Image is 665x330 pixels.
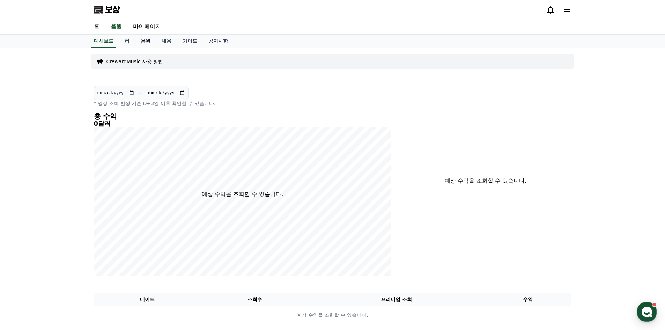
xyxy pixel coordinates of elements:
[141,38,150,44] font: 음원
[119,35,135,48] a: 컴
[88,20,105,34] a: 홈
[64,232,72,238] span: 대화
[133,23,161,30] font: 마이페이지
[94,120,111,127] font: 0달러
[135,35,156,48] a: 음원
[202,191,283,197] font: 예상 수익을 조회할 수 있습니다.
[140,296,155,302] font: 데이트
[106,59,163,64] font: CrewardMusic 사용 방법
[381,296,412,302] font: 프리미엄 조회
[208,38,228,44] font: 공지사항
[127,20,167,34] a: 마이페이지
[90,221,134,239] a: 설정
[94,23,99,30] font: 홈
[445,177,526,184] font: 예상 수익을 조회할 수 있습니다.
[109,20,123,34] a: 음원
[94,112,117,120] font: 총 수익
[22,232,26,237] span: 홈
[523,296,533,302] font: 수익
[297,312,368,318] font: 예상 수익을 조회할 수 있습니다.
[94,4,120,15] a: 보상
[91,35,116,48] a: 대시보드
[105,5,120,15] font: 보상
[111,23,122,30] font: 음원
[203,35,234,48] a: 공지사항
[46,221,90,239] a: 대화
[106,58,163,65] a: CrewardMusic 사용 방법
[2,221,46,239] a: 홈
[125,38,130,44] font: 컴
[177,35,203,48] a: 가이드
[94,38,113,44] font: 대시보드
[247,296,262,302] font: 조회수
[183,38,197,44] font: 가이드
[156,35,177,48] a: 내용
[108,232,116,237] span: 설정
[139,89,143,96] font: ~
[94,101,216,106] font: * 영상 조회 발생 기준 D+3일 이후 확인할 수 있습니다.
[162,38,171,44] font: 내용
